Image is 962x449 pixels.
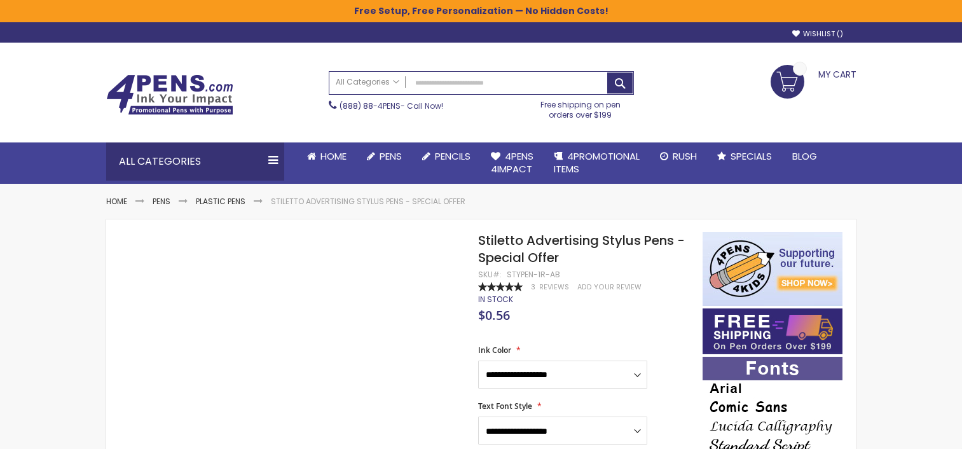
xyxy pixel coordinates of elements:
[478,345,511,356] span: Ink Color
[673,149,697,163] span: Rush
[340,100,401,111] a: (888) 88-4PENS
[297,142,357,170] a: Home
[153,196,170,207] a: Pens
[782,142,827,170] a: Blog
[478,401,532,411] span: Text Font Style
[707,142,782,170] a: Specials
[106,74,233,115] img: 4Pens Custom Pens and Promotional Products
[478,269,502,280] strong: SKU
[481,142,544,184] a: 4Pens4impact
[507,270,560,280] div: STYPEN-1R-AB
[435,149,471,163] span: Pencils
[196,196,245,207] a: Plastic Pens
[531,282,535,292] span: 3
[491,149,533,176] span: 4Pens 4impact
[478,294,513,305] span: In stock
[412,142,481,170] a: Pencils
[478,294,513,305] div: Availability
[106,196,127,207] a: Home
[792,149,817,163] span: Blog
[731,149,772,163] span: Specials
[554,149,640,176] span: 4PROMOTIONAL ITEMS
[539,282,569,292] span: Reviews
[527,95,634,120] div: Free shipping on pen orders over $199
[792,29,843,39] a: Wishlist
[357,142,412,170] a: Pens
[703,232,842,306] img: 4pens 4 kids
[329,72,406,93] a: All Categories
[271,197,465,207] li: Stiletto Advertising Stylus Pens - Special Offer
[650,142,707,170] a: Rush
[703,308,842,354] img: Free shipping on orders over $199
[380,149,402,163] span: Pens
[106,142,284,181] div: All Categories
[320,149,347,163] span: Home
[478,307,510,324] span: $0.56
[336,77,399,87] span: All Categories
[531,282,571,292] a: 3 Reviews
[544,142,650,184] a: 4PROMOTIONALITEMS
[478,282,523,291] div: 100%
[577,282,642,292] a: Add Your Review
[478,231,685,266] span: Stiletto Advertising Stylus Pens - Special Offer
[340,100,443,111] span: - Call Now!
